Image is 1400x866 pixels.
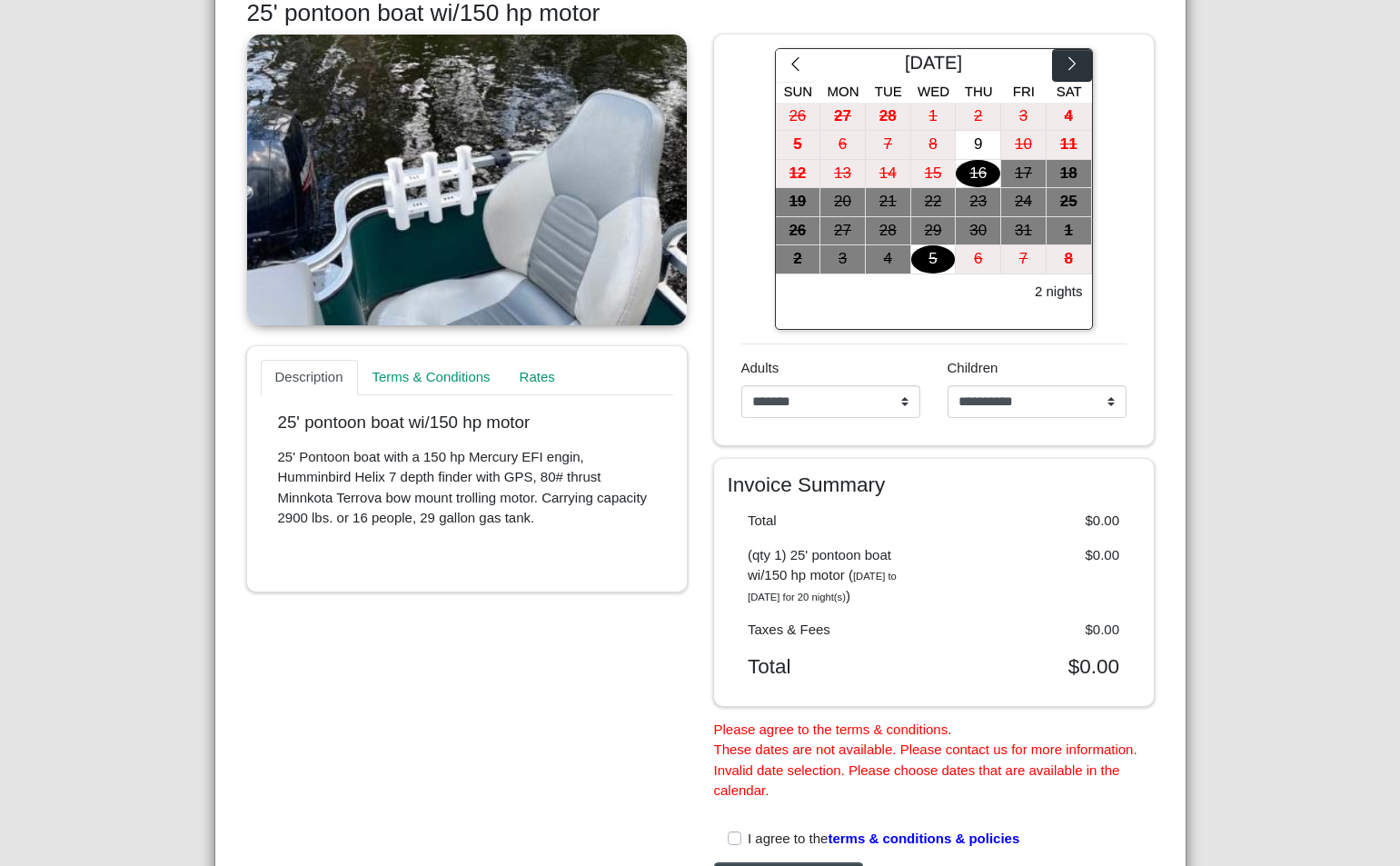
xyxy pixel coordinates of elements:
div: 22 [911,188,956,216]
div: $0.00 [934,654,1134,679]
button: 11 [1047,131,1092,160]
div: 7 [866,131,910,159]
div: 11 [1047,131,1091,159]
button: 2 [956,103,1001,132]
button: 5 [911,245,957,274]
button: 29 [911,217,957,246]
div: 13 [820,160,865,188]
button: 10 [1001,131,1047,160]
div: $0.00 [934,545,1134,607]
p: 25' Pontoon boat with a 150 hp Mercury EFI engin, Humminbird Helix 7 depth finder with GPS, 80# t... [278,447,656,529]
div: 5 [911,245,956,274]
span: Thu [965,84,993,99]
span: Wed [918,84,949,99]
span: Fri [1013,84,1035,99]
div: [DATE] [815,49,1053,82]
div: 4 [1047,103,1091,131]
button: 18 [1047,160,1092,189]
div: 6 [956,245,1000,274]
a: Rates [505,360,570,396]
span: Adults [741,360,779,375]
button: 4 [866,245,911,274]
button: 9 [956,131,1001,160]
i: [DATE] to [DATE] for 20 night(s) [748,571,897,602]
div: (qty 1) 25' pontoon boat wi/150 hp motor ( ) [734,545,934,607]
div: Total [734,511,934,532]
div: 6 [820,131,865,159]
div: 27 [820,217,865,245]
div: $0.00 [934,620,1134,641]
div: 9 [956,131,1000,159]
li: Please agree to the terms & conditions. [714,720,1154,741]
button: 1 [1047,217,1092,246]
button: 7 [1001,245,1047,274]
button: 6 [820,131,866,160]
div: 16 [956,160,1000,188]
button: 22 [911,188,957,217]
span: Mon [828,84,859,99]
div: 28 [866,103,910,131]
div: 15 [911,160,956,188]
div: 19 [776,188,820,216]
div: 8 [1047,245,1091,274]
div: 21 [866,188,910,216]
div: 25 [1047,188,1091,216]
button: 7 [866,131,911,160]
button: 27 [820,217,866,246]
a: Terms & Conditions [358,360,505,396]
button: 23 [956,188,1001,217]
div: 8 [911,131,956,159]
button: 26 [776,217,821,246]
button: 26 [776,103,821,132]
div: 18 [1047,160,1091,188]
li: These dates are not available. Please contact us for more information. [714,740,1154,761]
div: 7 [1001,245,1046,274]
button: 13 [820,160,866,189]
button: chevron right [1052,49,1091,82]
button: 8 [911,131,957,160]
span: Children [948,360,998,375]
div: 3 [820,245,865,274]
div: 2 [956,103,1000,131]
div: 29 [911,217,956,245]
div: 5 [776,131,820,159]
div: Total [734,654,934,679]
div: 20 [820,188,865,216]
button: 31 [1001,217,1047,246]
div: 24 [1001,188,1046,216]
span: Sun [784,84,813,99]
div: 14 [866,160,910,188]
button: 15 [911,160,957,189]
div: 26 [776,217,820,245]
div: 12 [776,160,820,188]
div: 26 [776,103,820,131]
div: 31 [1001,217,1046,245]
button: 17 [1001,160,1047,189]
button: chevron left [776,49,815,82]
h4: Invoice Summary [728,473,1140,497]
button: 5 [776,131,821,160]
button: 3 [820,245,866,274]
button: 27 [820,103,866,132]
button: 8 [1047,245,1092,274]
button: 3 [1001,103,1047,132]
div: 27 [820,103,865,131]
div: 3 [1001,103,1046,131]
svg: chevron right [1064,55,1081,73]
label: I agree to the [748,829,1019,850]
h6: 2 nights [1035,284,1083,300]
button: 21 [866,188,911,217]
button: 6 [956,245,1001,274]
svg: chevron left [787,55,804,73]
button: 1 [911,103,957,132]
div: 30 [956,217,1000,245]
button: 25 [1047,188,1092,217]
div: $0.00 [934,511,1134,532]
div: 10 [1001,131,1046,159]
li: Invalid date selection. Please choose dates that are available in the calendar. [714,761,1154,801]
button: 4 [1047,103,1092,132]
button: 20 [820,188,866,217]
div: 1 [1047,217,1091,245]
div: 23 [956,188,1000,216]
button: 24 [1001,188,1047,217]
